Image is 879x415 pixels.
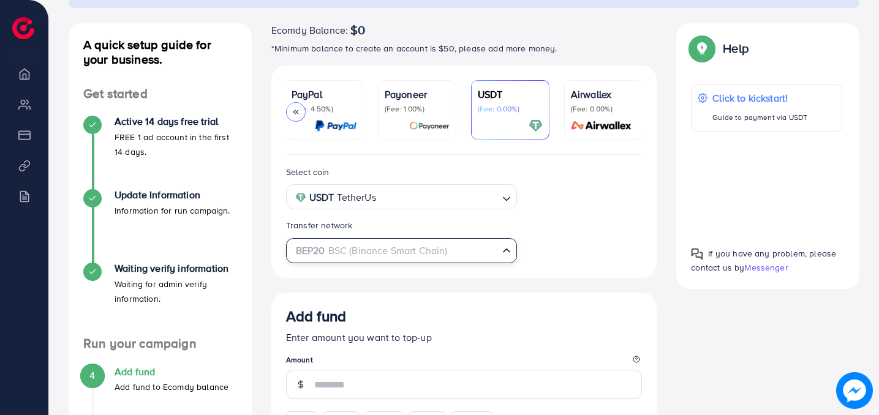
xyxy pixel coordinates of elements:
p: Payoneer [385,87,450,102]
p: (Fee: 0.00%) [478,104,543,114]
strong: USDT [309,189,334,206]
p: Information for run campaign. [115,203,230,218]
img: card [529,119,543,133]
label: Transfer network [286,219,353,231]
p: FREE 1 ad account in the first 14 days. [115,130,237,159]
span: 4 [89,368,95,383]
h4: Get started [69,86,252,102]
h4: Update Information [115,189,230,201]
p: Airwallex [571,87,636,102]
h4: A quick setup guide for your business. [69,37,252,67]
span: If you have any problem, please contact us by [691,247,836,274]
p: Add fund to Ecomdy balance [115,379,228,394]
span: Ecomdy Balance: [271,23,348,37]
img: card [409,119,450,133]
legend: Amount [286,354,643,370]
h4: Add fund [115,366,228,378]
h4: Waiting verify information [115,263,237,274]
span: Messenger [744,261,788,274]
p: (Fee: 0.00%) [571,104,636,114]
p: USDT [478,87,543,102]
li: Active 14 days free trial [69,116,252,189]
img: Popup guide [691,248,703,260]
h4: Run your campaign [69,336,252,351]
p: Click to kickstart! [712,91,807,105]
img: card [567,119,636,133]
img: Popup guide [691,37,713,59]
p: Guide to payment via USDT [712,110,807,125]
li: Update Information [69,189,252,263]
p: Enter amount you want to top-up [286,330,643,345]
p: PayPal [292,87,357,102]
span: $0 [350,23,365,37]
h4: Active 14 days free trial [115,116,237,127]
img: image [836,372,873,409]
img: card [315,119,357,133]
label: Select coin [286,166,330,178]
p: *Minimum balance to create an account is $50, please add more money. [271,41,657,56]
img: logo [12,17,34,39]
img: coin [295,192,306,203]
p: Waiting for admin verify information. [115,277,237,306]
div: Search for option [286,238,517,263]
p: Help [723,41,749,56]
p: (Fee: 1.00%) [385,104,450,114]
input: Search for option [380,188,497,207]
input: Search for option [292,241,497,260]
li: Waiting verify information [69,263,252,336]
h3: Add fund [286,307,346,325]
div: Search for option [286,184,517,209]
p: (Fee: 4.50%) [292,104,357,114]
span: TetherUs [337,189,375,206]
